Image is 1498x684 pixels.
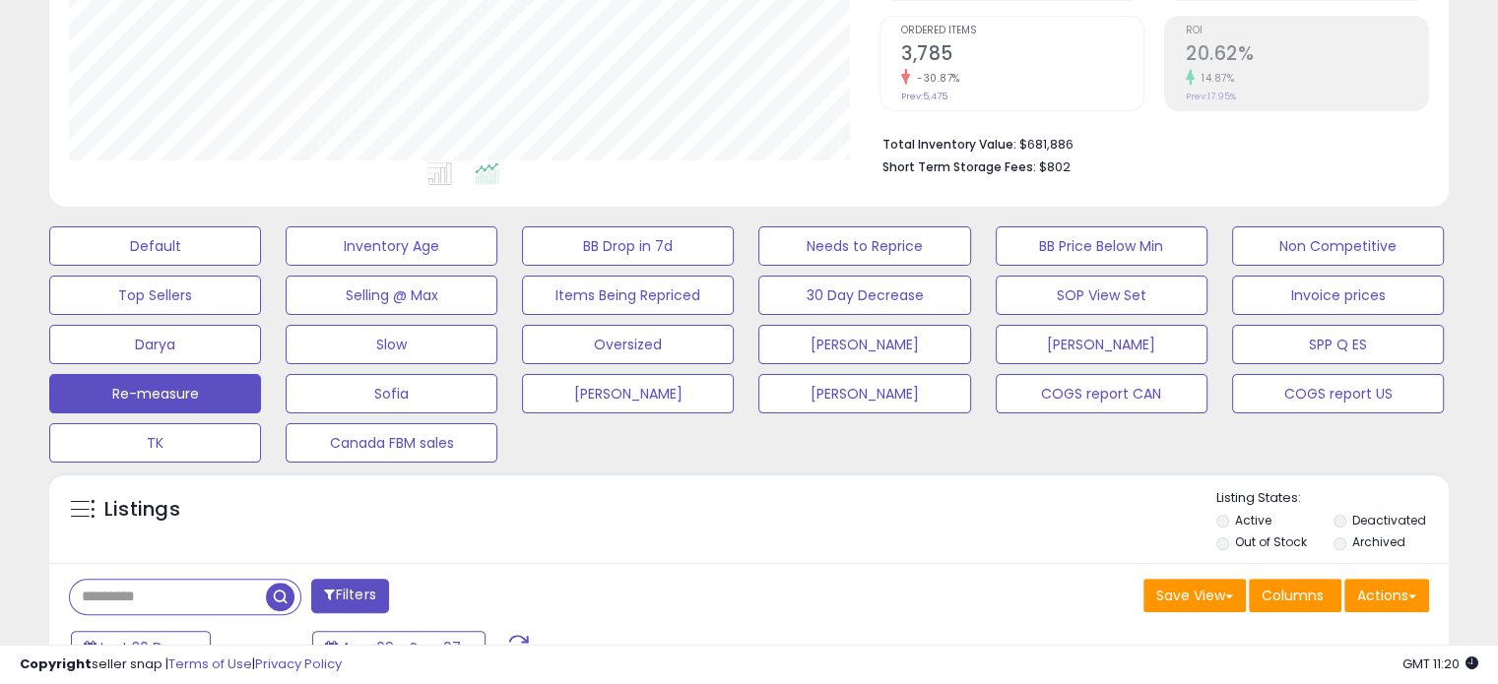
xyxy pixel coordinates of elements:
label: Archived [1351,533,1404,550]
button: Invoice prices [1232,276,1444,315]
button: Non Competitive [1232,226,1444,266]
button: Slow [286,325,497,364]
button: Re-measure [49,374,261,413]
button: Needs to Reprice [758,226,970,266]
small: Prev: 5,475 [901,91,947,102]
b: Short Term Storage Fees: [882,158,1036,175]
p: Listing States: [1216,489,1449,508]
h2: 3,785 [901,42,1143,69]
label: Out of Stock [1235,533,1307,550]
button: Canada FBM sales [286,423,497,463]
a: Privacy Policy [255,654,342,673]
button: Sofia [286,374,497,413]
button: COGS report US [1232,374,1444,413]
button: Items Being Repriced [522,276,734,315]
h5: Listings [104,496,180,524]
div: seller snap | | [20,655,342,674]
span: 2025-10-8 11:20 GMT [1402,654,1478,673]
button: Inventory Age [286,226,497,266]
small: -30.87% [910,71,960,86]
a: Terms of Use [168,654,252,673]
button: SPP Q ES [1232,325,1444,364]
strong: Copyright [20,654,92,673]
button: [PERSON_NAME] [758,325,970,364]
span: ROI [1186,26,1428,36]
button: SOP View Set [996,276,1207,315]
li: $681,886 [882,131,1414,155]
label: Active [1235,512,1271,529]
label: Deactivated [1351,512,1425,529]
button: [PERSON_NAME] [522,374,734,413]
span: $802 [1039,157,1071,176]
button: [PERSON_NAME] [996,325,1207,364]
button: BB Drop in 7d [522,226,734,266]
button: Save View [1143,579,1246,612]
h2: 20.62% [1186,42,1428,69]
button: BB Price Below Min [996,226,1207,266]
button: Actions [1344,579,1429,612]
small: 14.87% [1195,71,1234,86]
span: Compared to: [214,640,304,658]
span: Aug-09 - Sep-07 [342,638,461,657]
button: [PERSON_NAME] [758,374,970,413]
button: Last 30 Days [71,631,211,664]
button: Oversized [522,325,734,364]
button: Default [49,226,261,266]
button: Columns [1249,579,1341,612]
span: Last 30 Days [100,638,186,657]
span: Ordered Items [901,26,1143,36]
button: Darya [49,325,261,364]
button: Aug-09 - Sep-07 [312,631,486,664]
span: Columns [1262,586,1324,605]
button: Filters [311,579,388,613]
small: Prev: 17.95% [1186,91,1236,102]
b: Total Inventory Value: [882,136,1016,153]
button: TK [49,423,261,463]
button: Top Sellers [49,276,261,315]
button: 30 Day Decrease [758,276,970,315]
button: Selling @ Max [286,276,497,315]
button: COGS report CAN [996,374,1207,413]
